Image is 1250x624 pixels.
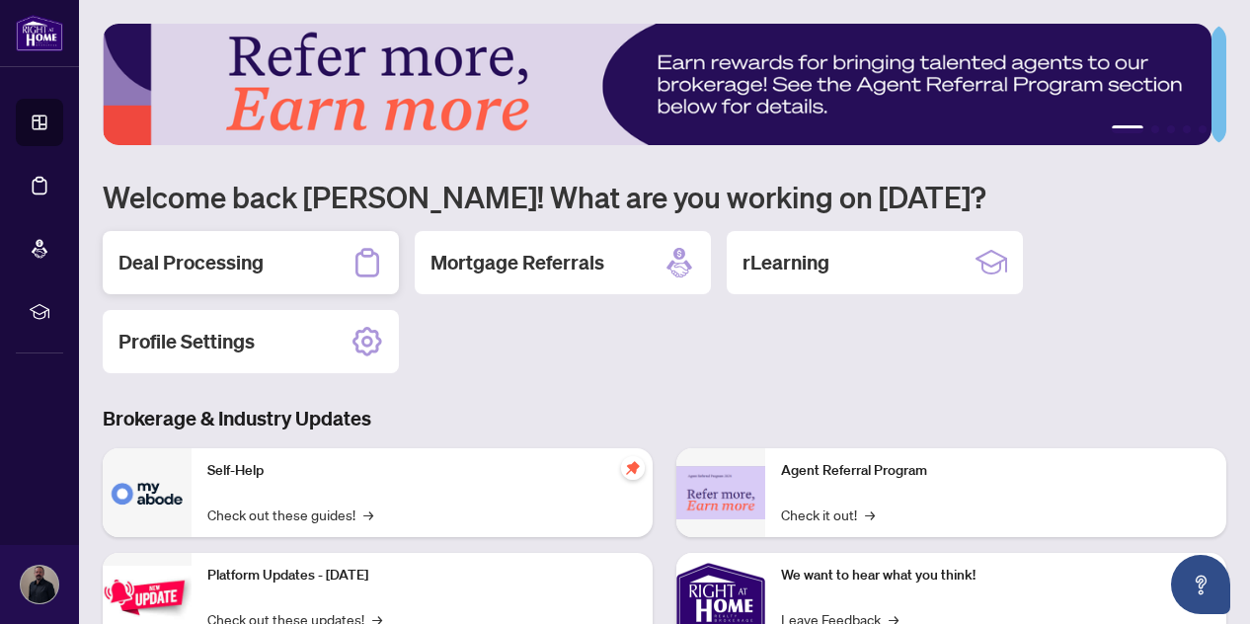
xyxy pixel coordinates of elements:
[1167,125,1175,133] button: 3
[207,504,373,525] a: Check out these guides!→
[207,565,637,586] p: Platform Updates - [DATE]
[363,504,373,525] span: →
[865,504,875,525] span: →
[16,15,63,51] img: logo
[781,565,1211,586] p: We want to hear what you think!
[103,448,192,537] img: Self-Help
[118,328,255,355] h2: Profile Settings
[1183,125,1191,133] button: 4
[781,504,875,525] a: Check it out!→
[118,249,264,276] h2: Deal Processing
[676,466,765,520] img: Agent Referral Program
[621,456,645,480] span: pushpin
[207,460,637,482] p: Self-Help
[103,24,1211,145] img: Slide 0
[1171,555,1230,614] button: Open asap
[742,249,829,276] h2: rLearning
[103,178,1226,215] h1: Welcome back [PERSON_NAME]! What are you working on [DATE]?
[21,566,58,603] img: Profile Icon
[1112,125,1143,133] button: 1
[1151,125,1159,133] button: 2
[103,405,1226,432] h3: Brokerage & Industry Updates
[430,249,604,276] h2: Mortgage Referrals
[1199,125,1207,133] button: 5
[781,460,1211,482] p: Agent Referral Program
